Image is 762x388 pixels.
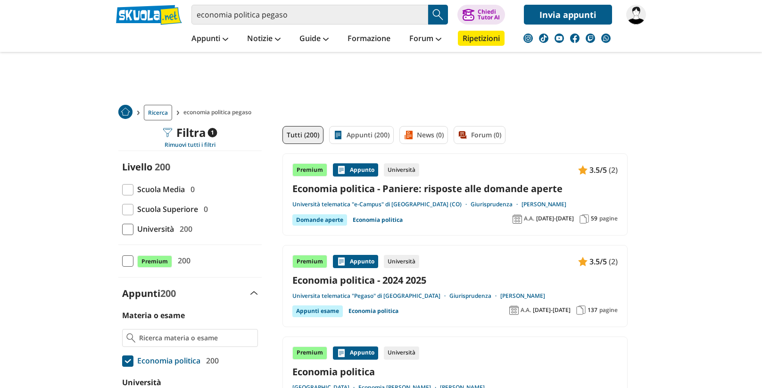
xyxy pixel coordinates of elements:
img: Filtra filtri mobile [163,128,173,137]
span: 3.5/5 [589,164,607,176]
a: Economia politica [292,365,618,378]
span: A.A. [524,215,534,222]
a: Invia appunti [524,5,612,25]
label: Appunti [122,287,176,300]
div: Rimuovi tutti i filtri [118,141,262,149]
a: Giurisprudenza [449,292,500,300]
div: Università [384,255,419,268]
div: Filtra [163,126,217,139]
div: Università [384,346,419,360]
img: Anno accademico [513,214,522,224]
span: 0 [187,183,195,195]
span: 200 [202,354,219,367]
a: Appunti (200) [329,126,394,144]
a: [PERSON_NAME] [522,201,566,208]
div: Appunto [333,255,378,268]
input: Ricerca materia o esame [139,333,254,343]
img: Appunti contenuto [337,348,346,358]
label: Università [122,377,161,388]
label: Materia o esame [122,310,185,321]
button: ChiediTutor AI [457,5,505,25]
img: Appunti filtro contenuto [333,130,343,140]
label: Livello [122,160,152,173]
img: Apri e chiudi sezione [250,291,258,295]
a: Formazione [345,31,393,48]
a: Economia politica [353,214,403,226]
a: Giurisprudenza [471,201,522,208]
img: Anno accademico [509,305,519,315]
div: Appunto [333,163,378,177]
img: Appunti contenuto [578,257,588,266]
img: twitch [586,34,595,43]
span: 0 [200,203,208,215]
span: (2) [609,255,618,268]
img: Cerca appunti, riassunti o versioni [431,8,445,22]
a: Notizie [245,31,283,48]
img: youtube [555,34,564,43]
img: Pagine [580,214,589,224]
span: 200 [155,160,170,173]
button: Search Button [428,5,448,25]
span: (2) [609,164,618,176]
span: 59 [591,215,597,222]
img: facebook [570,34,580,43]
span: Premium [137,255,172,268]
a: Economia politica [348,305,398,317]
a: Appunti [189,31,231,48]
span: pagine [599,215,618,222]
span: A.A. [521,306,531,314]
a: Universita telematica "Pegaso" di [GEOGRAPHIC_DATA] [292,292,449,300]
a: Home [118,105,133,120]
a: Tutti (200) [282,126,323,144]
span: [DATE]-[DATE] [533,306,571,314]
span: 3.5/5 [589,255,607,268]
div: Chiedi Tutor AI [478,9,500,20]
div: Appunti esame [292,305,343,317]
div: Premium [292,255,327,268]
span: [DATE]-[DATE] [536,215,574,222]
span: 1 [208,128,217,137]
img: Ricerca materia o esame [126,333,135,343]
img: Pagine [576,305,586,315]
div: Premium [292,346,327,360]
a: [PERSON_NAME] [500,292,545,300]
img: imperialealida [626,5,646,25]
span: 200 [174,254,190,267]
img: instagram [523,34,533,43]
div: Domande aperte [292,214,347,226]
img: Appunti contenuto [337,165,346,175]
span: 137 [588,306,597,314]
a: Economia politica - Paniere: risposte alle domande aperte [292,182,618,195]
span: Economia politica [133,354,200,367]
a: Ripetizioni [458,31,505,46]
span: Scuola Superiore [133,203,198,215]
span: 200 [160,287,176,300]
div: Appunto [333,346,378,360]
span: economia politica pegaso [183,105,255,120]
div: Università [384,163,419,177]
a: Forum [407,31,444,48]
span: Scuola Media [133,183,185,195]
img: Appunti contenuto [337,257,346,266]
input: Cerca appunti, riassunti o versioni [191,5,428,25]
a: Economia politica - 2024 2025 [292,274,618,287]
span: Università [133,223,174,235]
img: tiktok [539,34,548,43]
img: Appunti contenuto [578,165,588,175]
a: Università telematica "e-Campus" di [GEOGRAPHIC_DATA] (CO) [292,201,471,208]
span: pagine [599,306,618,314]
div: Premium [292,163,327,177]
span: 200 [176,223,192,235]
a: Ricerca [144,105,172,120]
a: Guide [297,31,331,48]
img: Home [118,105,133,119]
img: WhatsApp [601,34,611,43]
